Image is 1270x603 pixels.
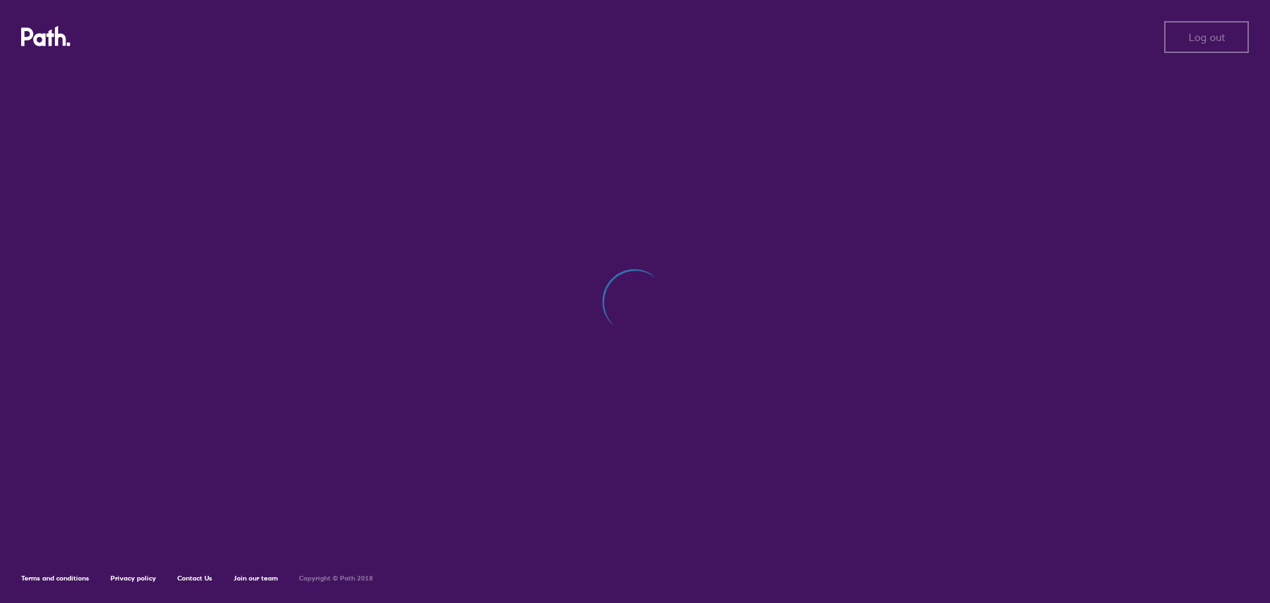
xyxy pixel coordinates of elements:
[1164,21,1249,53] button: Log out
[233,574,278,582] a: Join our team
[299,575,373,582] h6: Copyright © Path 2018
[110,574,156,582] a: Privacy policy
[177,574,212,582] a: Contact Us
[21,574,89,582] a: Terms and conditions
[1189,31,1225,43] span: Log out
